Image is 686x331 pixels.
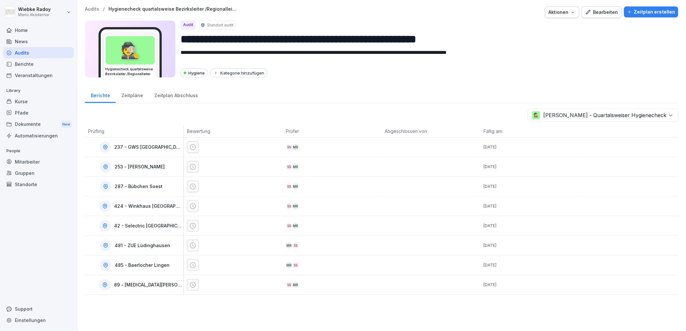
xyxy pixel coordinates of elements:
button: Bearbeiten [582,6,621,18]
p: Standort audit [207,22,234,28]
p: 237 - GWS [GEOGRAPHIC_DATA] [114,145,182,150]
div: MR [292,183,299,190]
div: SS [286,203,292,209]
th: Fällig am: [481,125,579,137]
p: [DATE] [484,184,579,189]
p: Wiebke Radoy [18,7,51,12]
p: Library [3,85,74,96]
a: News [3,36,74,47]
a: Standorte [3,179,74,190]
a: Zeitpläne [116,86,149,103]
div: MR [286,262,292,268]
p: [DATE] [484,144,579,150]
p: Bewertung [187,128,279,135]
a: Automatisierungen [3,130,74,141]
p: 42 - Selectric [GEOGRAPHIC_DATA] [114,223,182,229]
div: SS [286,282,292,288]
div: Support [3,303,74,315]
div: 🕵️ [106,36,155,65]
p: / [103,6,105,12]
a: Home [3,25,74,36]
div: SS [286,183,292,190]
button: Zeitplan erstellen [624,6,678,17]
p: 481 - ZUE Lüdinghausen [115,243,170,248]
div: Dokumente [3,118,74,130]
div: New [61,121,72,128]
div: SS [286,223,292,229]
div: MR [292,282,299,288]
div: Audit [181,21,196,30]
p: [DATE] [484,164,579,170]
p: [DATE] [484,203,579,209]
div: SS [286,144,292,150]
p: People [3,146,74,156]
div: MR [292,144,299,150]
p: 424 - Winkhaus [GEOGRAPHIC_DATA] [114,204,182,209]
div: MR [292,223,299,229]
p: [DATE] [484,262,579,268]
p: Menü Akademie [18,13,51,17]
a: DokumenteNew [3,118,74,130]
p: Prüfling [88,128,180,135]
div: SS [292,242,299,249]
a: Hygienecheck quartalsweise Bezirksleiter /Regionalleiter [109,6,238,12]
div: Aktionen [548,9,576,16]
a: Mitarbeiter [3,156,74,167]
button: Aktionen [545,6,579,18]
p: 253 - [PERSON_NAME] [115,164,165,170]
a: Pfade [3,107,74,118]
p: [DATE] [484,223,579,229]
a: Audits [85,6,99,12]
a: Veranstaltungen [3,70,74,81]
a: Berichte [85,86,116,103]
a: Zeitplan Abschluss [149,86,203,103]
p: 485 - Baerlocher Lingen [115,263,170,268]
div: SS [286,164,292,170]
div: Zeitplan erstellen [627,8,675,15]
a: Berichte [3,58,74,70]
a: Kurse [3,96,74,107]
div: Kategorie hinzufügen [213,70,264,75]
div: MR [292,203,299,209]
p: [DATE] [484,243,579,248]
div: SS [292,262,299,268]
a: Gruppen [3,167,74,179]
a: Einstellungen [3,315,74,326]
button: Kategorie hinzufügen [210,68,267,77]
div: MR [286,242,292,249]
p: [DATE] [484,282,579,288]
p: Abgeschlossen von [385,128,477,135]
th: Prüfer [283,125,381,137]
p: 287 - Bübchen Soest [115,184,162,189]
div: Hygiene [181,68,208,77]
div: Bearbeiten [585,9,618,16]
div: MR [292,164,299,170]
p: 89 - [MEDICAL_DATA][PERSON_NAME] [114,282,182,288]
a: Audits [3,47,74,58]
h3: Hygienecheck quartalsweise Bezirksleiter /Regionalleiter [105,67,155,76]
